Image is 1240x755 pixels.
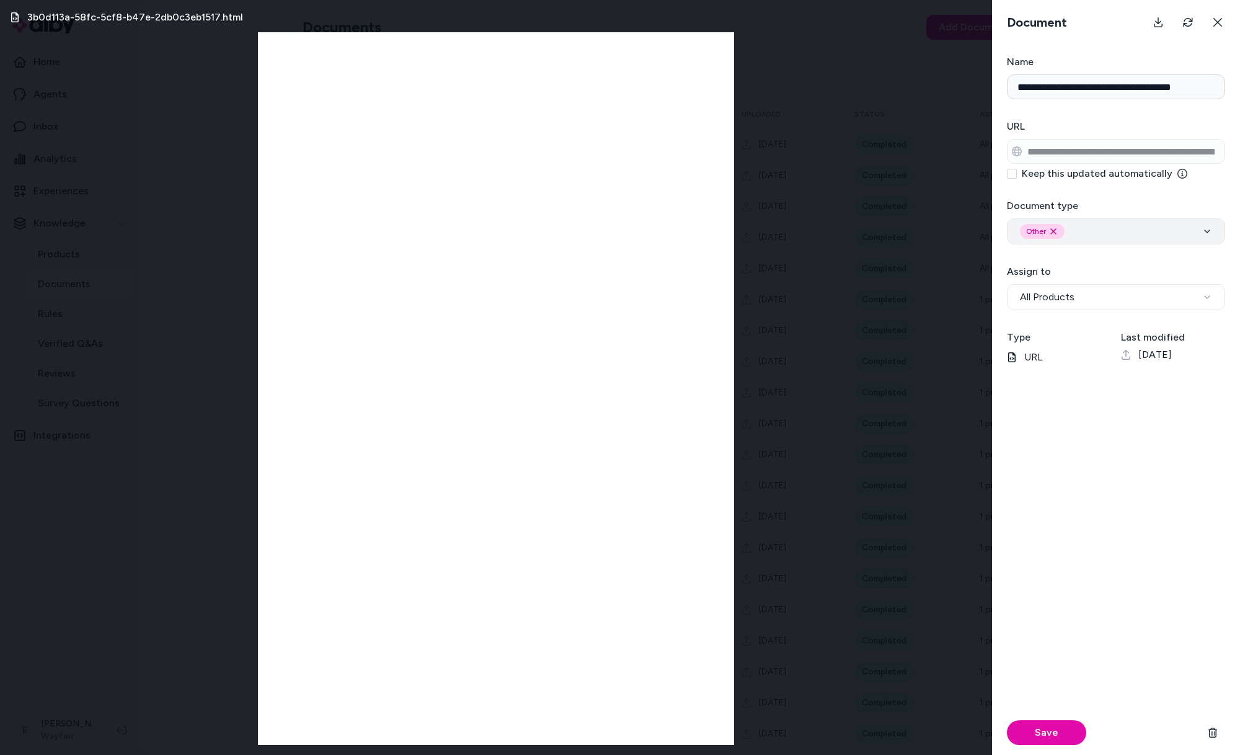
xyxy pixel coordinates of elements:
h3: Type [1007,330,1111,345]
button: OtherRemove other option [1007,218,1225,244]
h3: URL [1007,119,1225,134]
h3: Name [1007,55,1225,69]
span: All Products [1020,290,1074,305]
button: Save [1007,720,1086,745]
div: Other [1020,224,1065,239]
h3: Document [1002,14,1072,31]
h3: Document type [1007,199,1225,213]
p: URL [1007,350,1111,365]
button: Refresh [1176,10,1200,35]
h3: 3b0d113a-58fc-5cf8-b47e-2db0c3eb1517.html [27,10,243,25]
label: Keep this updated automatically [1022,169,1187,179]
h3: Last modified [1121,330,1225,345]
label: Assign to [1007,266,1051,277]
button: Remove other option [1048,226,1058,236]
span: [DATE] [1138,347,1172,362]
